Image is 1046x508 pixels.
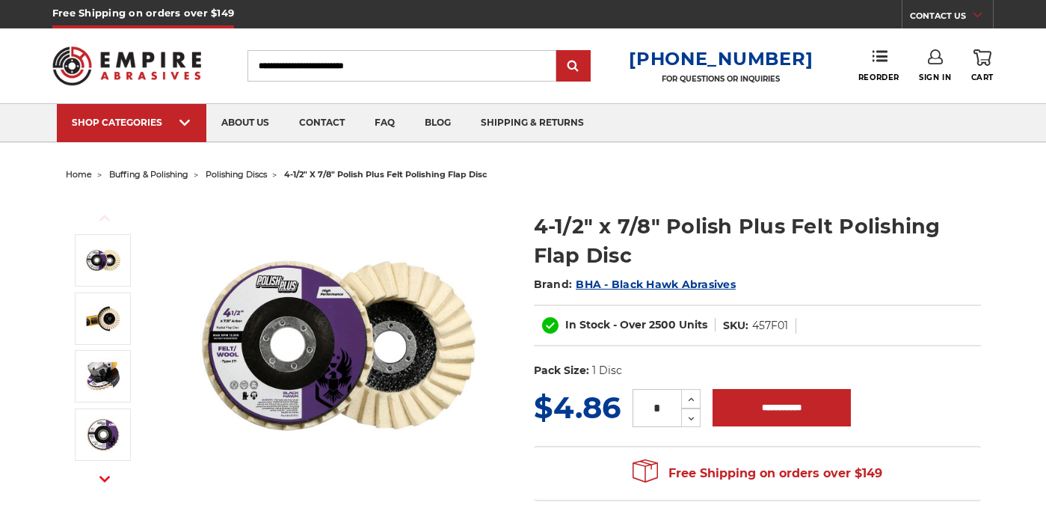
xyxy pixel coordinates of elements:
[189,196,488,495] img: buffing and polishing felt flap disc
[84,300,122,337] img: felt flap disc for angle grinder
[84,358,122,395] img: angle grinder buffing flap disc
[84,416,122,453] img: BHA 4.5 inch polish plus flap disc
[576,278,736,291] a: BHA - Black Hawk Abrasives
[206,104,284,142] a: about us
[679,318,707,331] span: Units
[629,48,813,70] a: [PHONE_NUMBER]
[971,49,994,82] a: Cart
[559,52,588,82] input: Submit
[565,318,610,331] span: In Stock
[206,169,267,180] a: polishing discs
[87,463,123,495] button: Next
[87,202,123,234] button: Previous
[72,117,191,128] div: SHOP CATEGORIES
[919,73,951,82] span: Sign In
[752,318,788,334] dd: 457F01
[858,49,899,82] a: Reorder
[360,104,410,142] a: faq
[534,389,621,426] span: $4.86
[629,74,813,84] p: FOR QUESTIONS OR INQUIRIES
[613,318,646,331] span: - Over
[284,169,487,180] span: 4-1/2" x 7/8" polish plus felt polishing flap disc
[66,169,92,180] a: home
[858,73,899,82] span: Reorder
[534,212,981,270] h1: 4-1/2" x 7/8" Polish Plus Felt Polishing Flap Disc
[284,104,360,142] a: contact
[534,278,573,291] span: Brand:
[52,37,201,95] img: Empire Abrasives
[592,363,622,379] dd: 1 Disc
[649,318,676,331] span: 2500
[534,363,589,379] dt: Pack Size:
[910,7,993,28] a: CONTACT US
[410,104,466,142] a: blog
[633,459,882,489] span: Free Shipping on orders over $149
[84,242,122,279] img: buffing and polishing felt flap disc
[971,73,994,82] span: Cart
[109,169,188,180] a: buffing & polishing
[466,104,599,142] a: shipping & returns
[723,318,748,334] dt: SKU:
